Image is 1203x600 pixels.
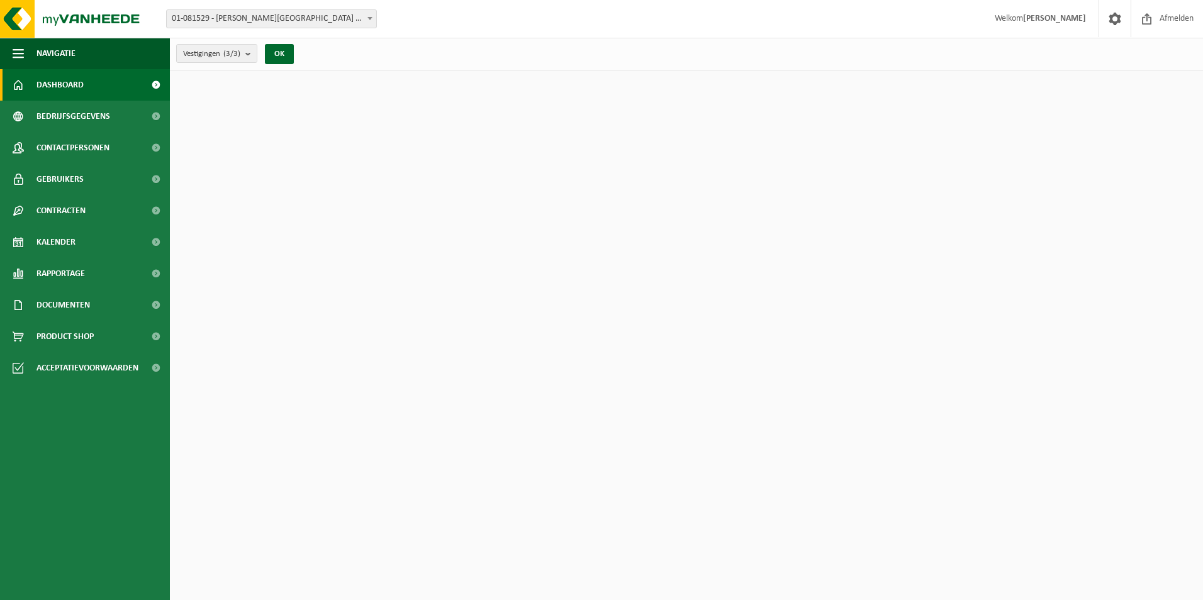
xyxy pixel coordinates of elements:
[167,10,376,28] span: 01-081529 - LEONARDO COLLEGE - DENDERLEEUW
[166,9,377,28] span: 01-081529 - LEONARDO COLLEGE - DENDERLEEUW
[36,352,138,384] span: Acceptatievoorwaarden
[176,44,257,63] button: Vestigingen(3/3)
[36,101,110,132] span: Bedrijfsgegevens
[36,38,76,69] span: Navigatie
[36,132,109,164] span: Contactpersonen
[6,572,210,600] iframe: chat widget
[36,164,84,195] span: Gebruikers
[36,321,94,352] span: Product Shop
[36,195,86,226] span: Contracten
[223,50,240,58] count: (3/3)
[1023,14,1086,23] strong: [PERSON_NAME]
[265,44,294,64] button: OK
[183,45,240,64] span: Vestigingen
[36,69,84,101] span: Dashboard
[36,226,76,258] span: Kalender
[36,289,90,321] span: Documenten
[36,258,85,289] span: Rapportage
